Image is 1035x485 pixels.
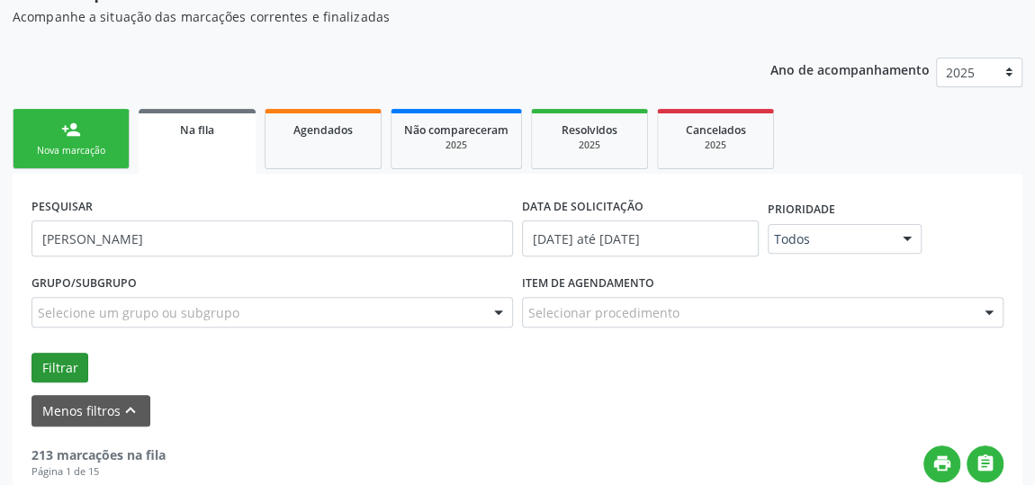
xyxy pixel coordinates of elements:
label: PESQUISAR [31,193,93,220]
i: keyboard_arrow_up [121,400,140,420]
p: Acompanhe a situação das marcações correntes e finalizadas [13,7,719,26]
label: Grupo/Subgrupo [31,269,137,297]
span: Selecione um grupo ou subgrupo [38,303,239,322]
div: 2025 [670,139,760,152]
p: Ano de acompanhamento [770,58,930,80]
span: Selecionar procedimento [528,303,679,322]
i:  [976,454,995,473]
span: Na fila [180,122,214,138]
button: Filtrar [31,353,88,383]
span: Não compareceram [404,122,508,138]
label: Prioridade [768,196,835,224]
span: Agendados [293,122,353,138]
button: print [923,445,960,482]
div: Página 1 de 15 [31,464,166,480]
div: 2025 [544,139,634,152]
div: 2025 [404,139,508,152]
div: Nova marcação [26,144,116,157]
span: Todos [774,230,886,248]
span: Resolvidos [562,122,617,138]
button:  [967,445,1003,482]
i: print [932,454,952,473]
button: Menos filtroskeyboard_arrow_up [31,395,150,427]
input: Selecione um intervalo [522,220,759,256]
input: Nome, CNS [31,220,513,256]
label: DATA DE SOLICITAÇÃO [522,193,643,220]
label: Item de agendamento [522,269,654,297]
div: person_add [61,120,81,139]
strong: 213 marcações na fila [31,446,166,463]
span: Cancelados [686,122,746,138]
